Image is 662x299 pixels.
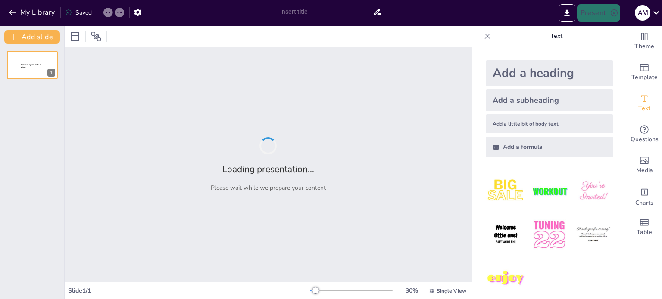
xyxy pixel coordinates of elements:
span: Media [636,166,653,175]
div: 30 % [401,287,422,295]
div: 1 [47,69,55,77]
span: Template [631,73,658,82]
button: Export to PowerPoint [559,4,575,22]
span: Sendsteps presentation editor [21,64,41,68]
span: Position [91,31,101,42]
p: Text [494,26,618,46]
button: A M [635,4,650,22]
div: Add a heading [486,60,613,86]
img: 3.jpeg [573,171,613,211]
button: My Library [6,6,59,19]
div: Add ready made slides [627,57,662,88]
span: Questions [631,135,659,144]
div: Add images, graphics, shapes or video [627,150,662,181]
div: Add charts and graphs [627,181,662,212]
p: Please wait while we prepare your content [211,184,326,192]
div: Add a table [627,212,662,243]
div: Get real-time input from your audience [627,119,662,150]
button: Present [577,4,620,22]
span: Text [638,104,650,113]
span: Single View [437,287,466,294]
img: 6.jpeg [573,215,613,255]
div: Add a little bit of body text [486,114,613,133]
div: Add a subheading [486,89,613,111]
div: Change the overall theme [627,26,662,57]
img: 5.jpeg [529,215,569,255]
h2: Loading presentation... [222,163,314,175]
div: Slide 1 / 1 [68,287,310,295]
div: 1 [7,51,58,79]
img: 1.jpeg [486,171,526,211]
span: Table [637,228,652,237]
span: Charts [635,198,653,208]
button: Add slide [4,30,60,44]
span: Theme [634,42,654,51]
div: A M [635,5,650,21]
img: 7.jpeg [486,259,526,299]
div: Layout [68,30,82,43]
div: Saved [65,9,92,17]
input: Insert title [280,6,373,18]
img: 4.jpeg [486,215,526,255]
div: Add a formula [486,137,613,157]
img: 2.jpeg [529,171,569,211]
div: Add text boxes [627,88,662,119]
